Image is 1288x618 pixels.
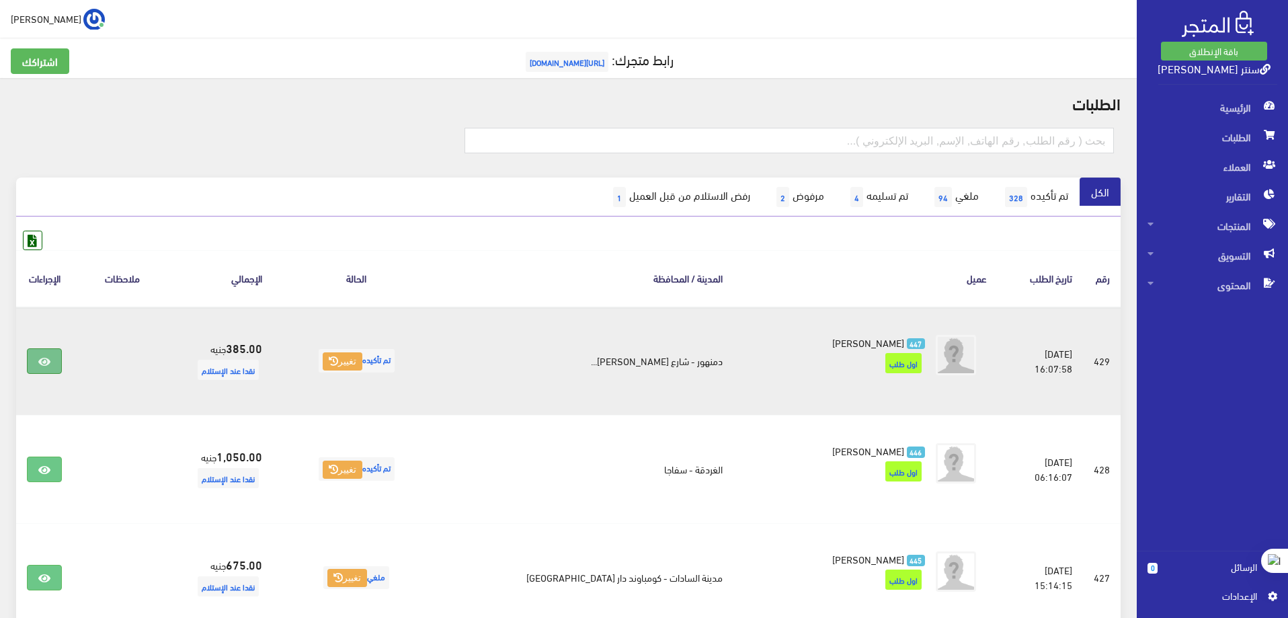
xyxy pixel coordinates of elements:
[755,551,925,566] a: 445 [PERSON_NAME]
[198,576,259,596] span: نقدا عند الإستلام
[733,250,998,306] th: عميل
[16,250,73,306] th: الإجراءات
[323,461,362,479] button: تغيير
[1148,563,1158,574] span: 0
[998,250,1083,306] th: تاريخ الطلب
[465,128,1115,153] input: بحث ( رقم الطلب, رقم الهاتف, الإسم, البريد اﻹلكتروني )...
[936,443,976,484] img: avatar.png
[1083,415,1121,523] td: 428
[226,555,262,573] strong: 675.00
[83,9,105,30] img: ...
[832,441,904,460] span: [PERSON_NAME]
[907,338,925,350] span: 447
[936,551,976,592] img: avatar.png
[1148,182,1277,211] span: التقارير
[1168,559,1257,574] span: الرسائل
[907,555,925,566] span: 445
[1148,270,1277,300] span: المحتوى
[198,360,259,380] span: نقدا عند الإستلام
[1148,588,1277,610] a: اﻹعدادات
[998,415,1083,523] td: [DATE] 06:16:07
[327,569,367,588] button: تغيير
[762,178,836,217] a: مرفوض2
[1137,152,1288,182] a: العملاء
[16,526,67,577] iframe: Drift Widget Chat Controller
[776,187,789,207] span: 2
[198,468,259,488] span: نقدا عند الإستلام
[526,52,608,72] span: [URL][DOMAIN_NAME]
[440,307,733,416] td: دمنهور - شارع [PERSON_NAME]...
[323,566,389,590] span: ملغي
[1148,93,1277,122] span: الرئيسية
[885,570,922,590] span: اول طلب
[1005,187,1027,207] span: 328
[172,415,273,523] td: جنيه
[990,178,1080,217] a: تم تأكيده328
[885,461,922,481] span: اول طلب
[319,457,395,481] span: تم تأكيده
[440,415,733,523] td: الغردقة - سفاجا
[73,250,172,306] th: ملاحظات
[172,250,273,306] th: اﻹجمالي
[11,8,105,30] a: ... [PERSON_NAME]
[850,187,863,207] span: 4
[1161,42,1267,61] a: باقة الإنطلاق
[273,250,440,306] th: الحالة
[1137,211,1288,241] a: المنتجات
[1158,59,1271,78] a: سنتر [PERSON_NAME]
[440,250,733,306] th: المدينة / المحافظة
[323,352,362,371] button: تغيير
[1137,270,1288,300] a: المحتوى
[1148,122,1277,152] span: الطلبات
[885,353,922,373] span: اول طلب
[1148,559,1277,588] a: 0 الرسائل
[11,48,69,74] a: اشتراكك
[832,549,904,568] span: [PERSON_NAME]
[613,187,626,207] span: 1
[907,447,925,458] span: 446
[1182,11,1254,37] img: .
[1083,250,1121,306] th: رقم
[1148,152,1277,182] span: العملاء
[11,10,81,27] span: [PERSON_NAME]
[598,178,762,217] a: رفض الاستلام من قبل العميل1
[936,335,976,375] img: avatar.png
[172,307,273,416] td: جنيه
[836,178,920,217] a: تم تسليمه4
[755,335,925,350] a: 447 [PERSON_NAME]
[1158,588,1256,603] span: اﻹعدادات
[832,333,904,352] span: [PERSON_NAME]
[1148,211,1277,241] span: المنتجات
[1137,93,1288,122] a: الرئيسية
[16,94,1121,112] h2: الطلبات
[226,339,262,356] strong: 385.00
[522,46,674,71] a: رابط متجرك:[URL][DOMAIN_NAME]
[998,307,1083,416] td: [DATE] 16:07:58
[920,178,990,217] a: ملغي94
[1148,241,1277,270] span: التسويق
[319,349,395,373] span: تم تأكيده
[1137,182,1288,211] a: التقارير
[1083,307,1121,416] td: 429
[216,447,262,465] strong: 1,050.00
[1137,122,1288,152] a: الطلبات
[1080,178,1121,206] a: الكل
[755,443,925,458] a: 446 [PERSON_NAME]
[934,187,952,207] span: 94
